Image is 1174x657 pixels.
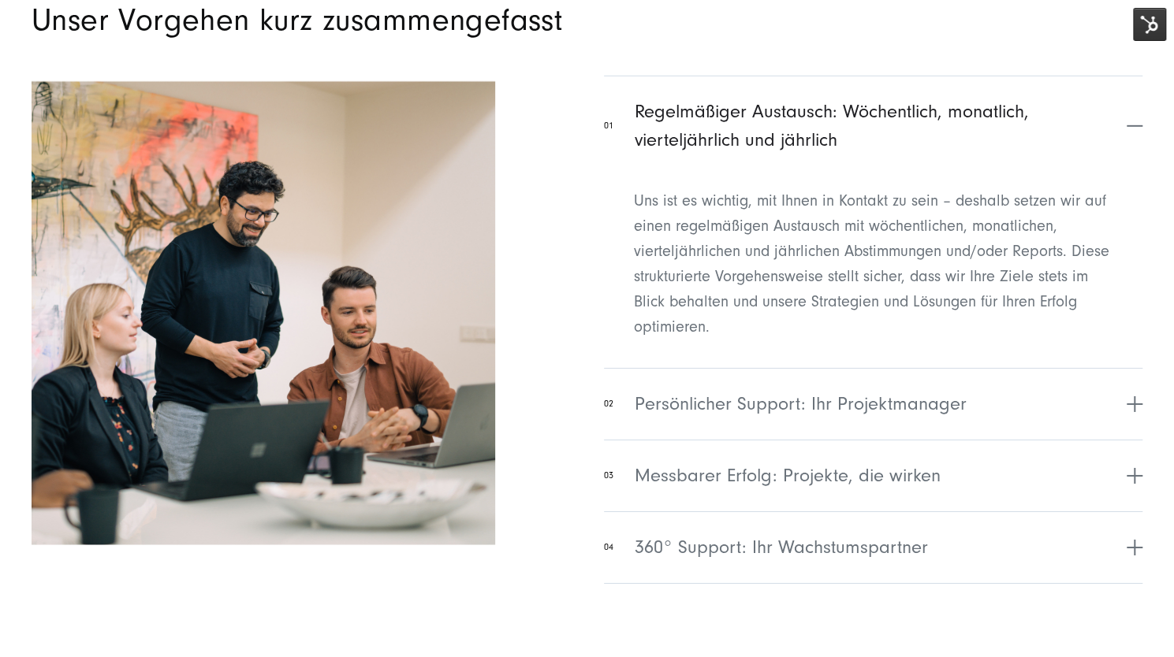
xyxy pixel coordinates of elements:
[635,390,967,418] span: Persönlicher Support: Ihr Projektmanager
[604,368,1142,440] button: 02Persönlicher Support: Ihr Projektmanager
[604,440,1142,511] button: 03Messbarer Erfolg: Projekte, die wirken
[604,511,1142,583] button: 04360° Support: Ihr Wachstumspartner
[1133,8,1166,41] img: HubSpot Tools-Menüschalter
[604,76,1142,176] button: 01Regelmäßiger Austausch: Wöchentlich, monatlich, vierteljährlich und jährlich
[635,533,928,562] span: 360° Support: Ihr Wachstumspartner
[634,188,1113,340] p: Uns ist es wichtig, mit Ihnen in Kontakt zu sein – deshalb setzen wir auf einen regelmäßigen Aust...
[635,462,941,490] span: Messbarer Erfolg: Projekte, die wirken
[604,469,613,483] span: 03
[32,81,495,545] img: Drei Personen tauschen sich in Meeting aus
[32,5,1142,36] h2: Unser Vorgehen kurz zusammengefasst
[604,119,613,133] span: 01
[604,540,613,555] span: 04
[635,98,1123,154] span: Regelmäßiger Austausch: Wöchentlich, monatlich, vierteljährlich und jährlich
[604,397,613,411] span: 02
